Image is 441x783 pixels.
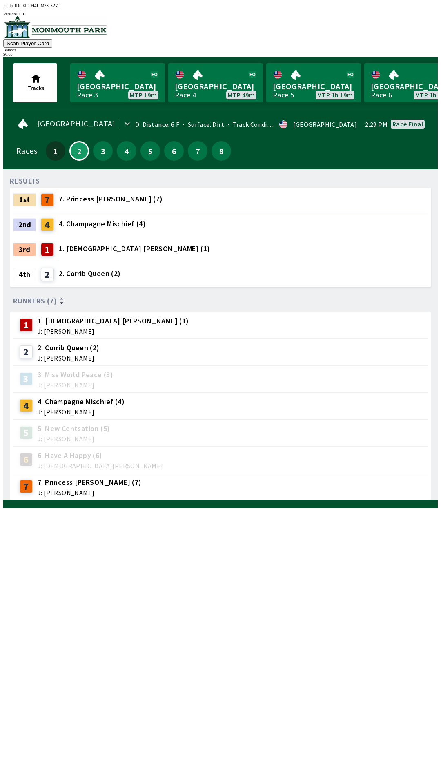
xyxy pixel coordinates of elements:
[293,121,357,128] div: [GEOGRAPHIC_DATA]
[214,148,229,154] span: 8
[20,399,33,412] div: 4
[27,84,45,92] span: Tracks
[10,178,40,184] div: RESULTS
[273,92,294,98] div: Race 5
[72,149,86,153] span: 2
[179,120,224,128] span: Surface: Dirt
[37,120,116,127] span: [GEOGRAPHIC_DATA]
[164,141,184,161] button: 6
[38,382,113,388] span: J: [PERSON_NAME]
[135,121,139,128] div: 0
[41,218,54,231] div: 4
[117,141,136,161] button: 4
[317,92,353,98] span: MTP 1h 19m
[168,63,263,102] a: [GEOGRAPHIC_DATA]Race 4MTP 49m
[20,453,33,466] div: 6
[38,355,100,361] span: J: [PERSON_NAME]
[48,148,63,154] span: 1
[119,148,134,154] span: 4
[13,298,57,304] span: Runners (7)
[38,409,125,415] span: J: [PERSON_NAME]
[175,81,256,92] span: [GEOGRAPHIC_DATA]
[20,345,33,358] div: 2
[140,141,160,161] button: 5
[3,16,107,38] img: venue logo
[46,141,65,161] button: 1
[20,426,33,439] div: 5
[273,81,354,92] span: [GEOGRAPHIC_DATA]
[16,148,37,154] div: Races
[77,92,98,98] div: Race 3
[38,423,110,434] span: 5. New Centsation (5)
[3,39,52,48] button: Scan Player Card
[59,194,163,204] span: 7. Princess [PERSON_NAME] (7)
[41,193,54,206] div: 7
[228,92,255,98] span: MTP 49m
[392,121,423,127] div: Race final
[190,148,205,154] span: 7
[130,92,157,98] span: MTP 19m
[13,297,428,305] div: Runners (7)
[3,12,438,16] div: Version 1.4.0
[13,63,57,102] button: Tracks
[21,3,60,8] span: IEID-FI4J-IM3S-X2VJ
[38,396,125,407] span: 4. Champagne Mischief (4)
[224,120,295,128] span: Track Condition: Fast
[20,319,33,332] div: 1
[13,243,36,256] div: 3rd
[38,369,113,380] span: 3. Miss World Peace (3)
[41,268,54,281] div: 2
[3,3,438,8] div: Public ID:
[13,193,36,206] div: 1st
[143,120,179,128] span: Distance: 6 F
[59,268,121,279] span: 2. Corrib Queen (2)
[41,243,54,256] div: 1
[59,243,210,254] span: 1. [DEMOGRAPHIC_DATA] [PERSON_NAME] (1)
[38,462,163,469] span: J: [DEMOGRAPHIC_DATA][PERSON_NAME]
[70,63,165,102] a: [GEOGRAPHIC_DATA]Race 3MTP 19m
[143,148,158,154] span: 5
[77,81,158,92] span: [GEOGRAPHIC_DATA]
[212,141,231,161] button: 8
[3,48,438,52] div: Balance
[371,92,392,98] div: Race 6
[175,92,196,98] div: Race 4
[13,218,36,231] div: 2nd
[20,372,33,385] div: 3
[13,268,36,281] div: 4th
[38,436,110,442] span: J: [PERSON_NAME]
[38,343,100,353] span: 2. Corrib Queen (2)
[3,52,438,57] div: $ 0.00
[38,328,189,334] span: J: [PERSON_NAME]
[166,148,182,154] span: 6
[38,489,142,496] span: J: [PERSON_NAME]
[38,450,163,461] span: 6. Have A Happy (6)
[20,480,33,493] div: 7
[59,219,146,229] span: 4. Champagne Mischief (4)
[38,477,142,488] span: 7. Princess [PERSON_NAME] (7)
[38,316,189,326] span: 1. [DEMOGRAPHIC_DATA] [PERSON_NAME] (1)
[266,63,361,102] a: [GEOGRAPHIC_DATA]Race 5MTP 1h 19m
[365,121,388,128] span: 2:29 PM
[69,141,89,161] button: 2
[188,141,207,161] button: 7
[93,141,113,161] button: 3
[95,148,111,154] span: 3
